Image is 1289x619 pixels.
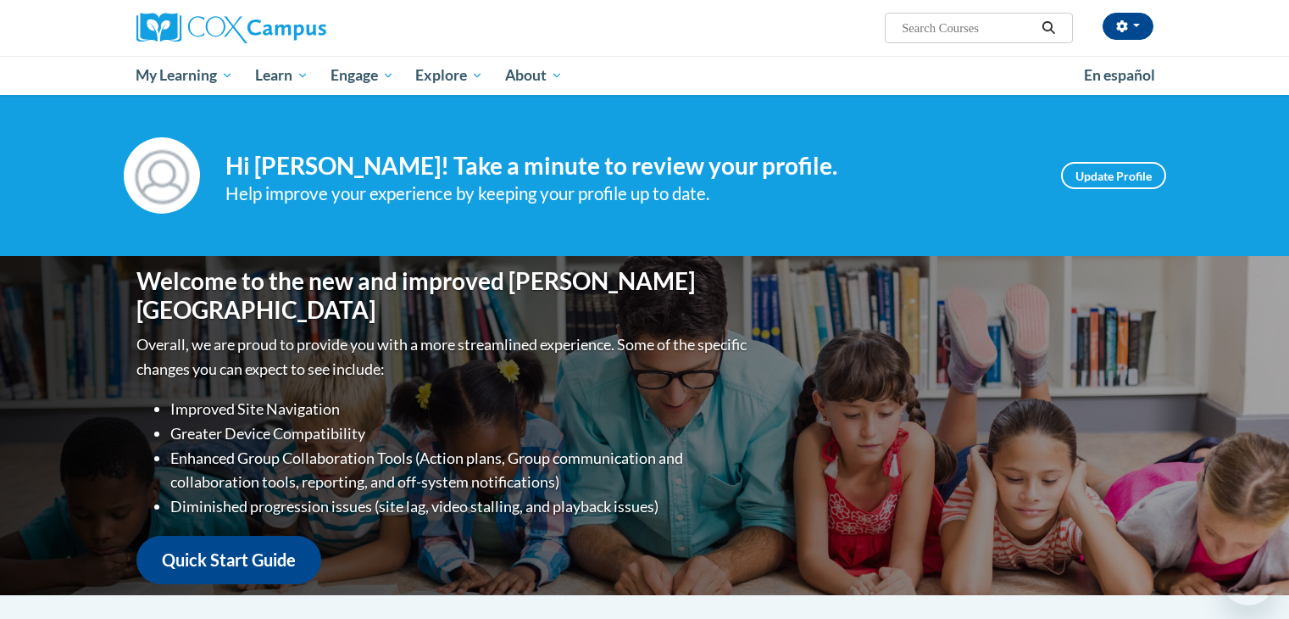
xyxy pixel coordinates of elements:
[255,65,308,86] span: Learn
[505,65,563,86] span: About
[1084,66,1155,84] span: En español
[170,446,751,495] li: Enhanced Group Collaboration Tools (Action plans, Group communication and collaboration tools, re...
[1036,18,1061,38] button: Search
[170,421,751,446] li: Greater Device Compatibility
[136,267,751,324] h1: Welcome to the new and improved [PERSON_NAME][GEOGRAPHIC_DATA]
[244,56,319,95] a: Learn
[494,56,574,95] a: About
[1061,162,1166,189] a: Update Profile
[124,137,200,214] img: Profile Image
[136,65,233,86] span: My Learning
[170,494,751,519] li: Diminished progression issues (site lag, video stalling, and playback issues)
[225,180,1036,208] div: Help improve your experience by keeping your profile up to date.
[136,536,321,584] a: Quick Start Guide
[136,13,458,43] a: Cox Campus
[170,397,751,421] li: Improved Site Navigation
[331,65,394,86] span: Engage
[136,13,326,43] img: Cox Campus
[1073,58,1166,93] a: En español
[319,56,405,95] a: Engage
[125,56,245,95] a: My Learning
[1103,13,1153,40] button: Account Settings
[1221,551,1275,605] iframe: Button to launch messaging window
[415,65,483,86] span: Explore
[225,152,1036,181] h4: Hi [PERSON_NAME]! Take a minute to review your profile.
[900,18,1036,38] input: Search Courses
[136,332,751,382] p: Overall, we are proud to provide you with a more streamlined experience. Some of the specific cha...
[404,56,494,95] a: Explore
[111,56,1179,95] div: Main menu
